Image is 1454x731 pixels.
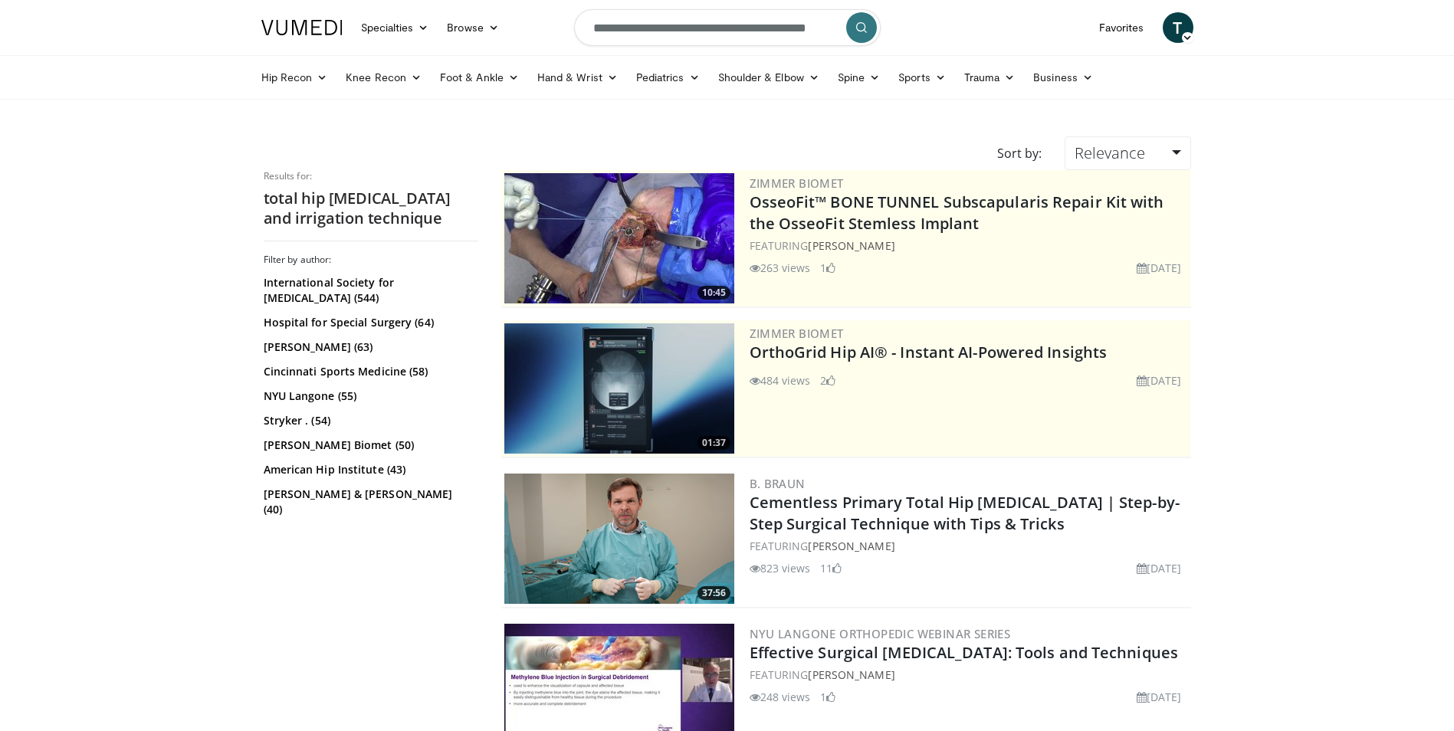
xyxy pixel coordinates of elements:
img: 0732e846-dfaf-48e4-92d8-164ee1b1b95b.png.300x170_q85_crop-smart_upscale.png [504,474,734,604]
a: Pediatrics [627,62,709,93]
img: 51d03d7b-a4ba-45b7-9f92-2bfbd1feacc3.300x170_q85_crop-smart_upscale.jpg [504,323,734,454]
a: Hip Recon [252,62,337,93]
div: FEATURING [750,538,1188,554]
span: 10:45 [697,286,730,300]
a: Favorites [1090,12,1154,43]
span: 37:56 [697,586,730,600]
a: [PERSON_NAME] [808,539,894,553]
a: B. Braun [750,476,806,491]
li: [DATE] [1137,689,1182,705]
span: Relevance [1075,143,1145,163]
span: 01:37 [697,436,730,450]
div: FEATURING [750,667,1188,683]
li: [DATE] [1137,560,1182,576]
h2: total hip [MEDICAL_DATA] and irrigation technique [264,188,478,228]
a: NYU Langone (55) [264,388,474,404]
a: OrthoGrid Hip AI® - Instant AI-Powered Insights [750,342,1108,362]
li: 484 views [750,372,811,388]
a: NYU Langone Orthopedic Webinar Series [750,626,1011,641]
a: American Hip Institute (43) [264,462,474,477]
li: 823 views [750,560,811,576]
li: 2 [820,372,835,388]
p: Results for: [264,170,478,182]
a: Relevance [1065,136,1190,170]
a: International Society for [MEDICAL_DATA] (544) [264,275,474,306]
input: Search topics, interventions [574,9,881,46]
li: [DATE] [1137,260,1182,276]
div: FEATURING [750,238,1188,254]
a: OsseoFit™ BONE TUNNEL Subscapularis Repair Kit with the OsseoFit Stemless Implant [750,192,1164,234]
a: T [1163,12,1193,43]
a: 37:56 [504,474,734,604]
a: 01:37 [504,323,734,454]
div: Sort by: [986,136,1053,170]
a: Foot & Ankle [431,62,528,93]
a: Cincinnati Sports Medicine (58) [264,364,474,379]
a: Zimmer Biomet [750,326,844,341]
a: [PERSON_NAME] Biomet (50) [264,438,474,453]
a: Zimmer Biomet [750,175,844,191]
img: 2f1af013-60dc-4d4f-a945-c3496bd90c6e.300x170_q85_crop-smart_upscale.jpg [504,173,734,303]
li: 1 [820,689,835,705]
a: Browse [438,12,508,43]
h3: Filter by author: [264,254,478,266]
a: Specialties [352,12,438,43]
a: [PERSON_NAME] [808,238,894,253]
a: Spine [829,62,889,93]
li: [DATE] [1137,372,1182,388]
a: Hand & Wrist [528,62,627,93]
a: Trauma [955,62,1025,93]
a: [PERSON_NAME] & [PERSON_NAME] (40) [264,487,474,517]
a: [PERSON_NAME] [808,667,894,682]
a: 10:45 [504,173,734,303]
li: 248 views [750,689,811,705]
a: Cementless Primary Total Hip [MEDICAL_DATA] | Step-by-Step Surgical Technique with Tips & Tricks [750,492,1180,534]
a: Shoulder & Elbow [709,62,829,93]
a: Knee Recon [336,62,431,93]
li: 1 [820,260,835,276]
a: Hospital for Special Surgery (64) [264,315,474,330]
a: Stryker . (54) [264,413,474,428]
a: Sports [889,62,955,93]
a: Business [1024,62,1102,93]
a: Effective Surgical [MEDICAL_DATA]: Tools and Techniques [750,642,1179,663]
li: 11 [820,560,842,576]
li: 263 views [750,260,811,276]
img: VuMedi Logo [261,20,343,35]
a: [PERSON_NAME] (63) [264,339,474,355]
